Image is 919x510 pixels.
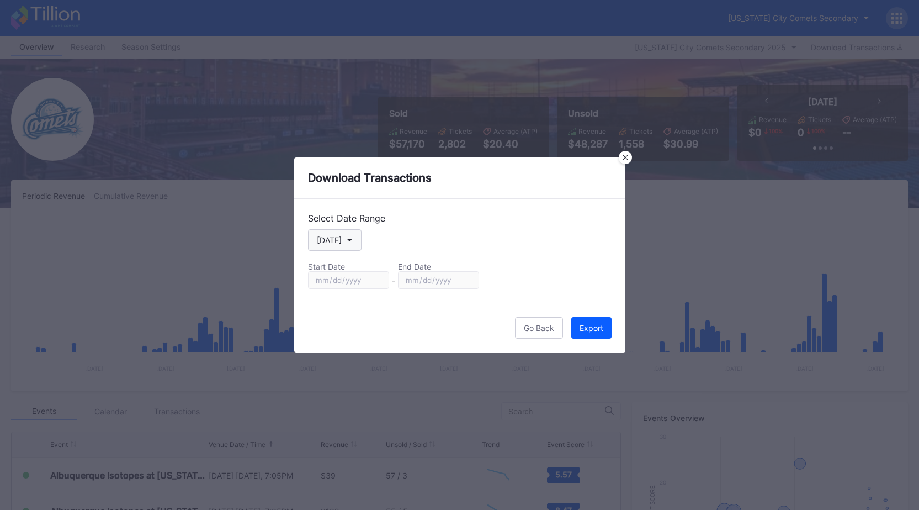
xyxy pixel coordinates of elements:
div: Select Date Range [308,213,612,224]
div: Download Transactions [294,157,625,199]
div: End Date [398,262,479,271]
div: - [392,276,395,285]
div: Export [580,323,603,333]
button: Export [571,317,612,339]
button: [DATE] [308,229,362,251]
div: [DATE] [317,235,342,245]
div: Start Date [308,262,389,271]
div: Go Back [524,323,554,333]
button: Go Back [515,317,563,339]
